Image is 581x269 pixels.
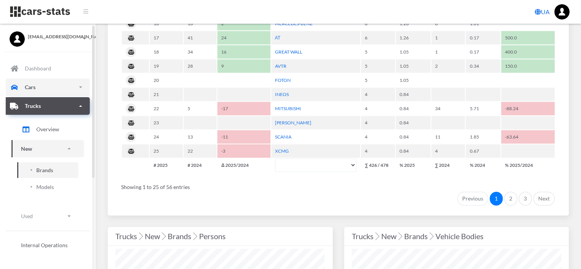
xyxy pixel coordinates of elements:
a: [PERSON_NAME] [275,120,311,126]
td: 20 [150,73,183,87]
a: Trucks [6,97,90,115]
th: % 2025 [396,158,430,172]
td: 11 [431,130,465,143]
td: 500.0 [501,31,555,44]
td: 5.71 [466,102,500,115]
td: 24 [217,31,270,44]
span: Brands [36,166,53,174]
td: 28 [184,59,217,73]
td: 17 [150,31,183,44]
p: Used [21,211,33,221]
a: Internal Operations [11,237,84,253]
a: MERCEDES-BENZ [275,21,312,26]
td: -88.24 [501,102,555,115]
a: SCANIA [275,134,291,140]
td: 0.84 [396,130,430,143]
a: Models [17,179,78,195]
td: 41 [184,31,217,44]
p: Dashboard [25,64,51,73]
td: 1.05 [396,59,430,73]
td: -3 [217,144,270,158]
div: Trucks New Brands Vehicle Bodies [352,230,562,242]
img: ... [554,4,570,20]
td: 4 [361,88,395,101]
a: [EMAIL_ADDRESS][DOMAIN_NAME] [10,31,86,40]
td: 4 [361,102,395,115]
td: 5 [361,59,395,73]
td: 25 [150,144,183,158]
a: AVTR [275,63,286,69]
img: navbar brand [10,6,71,18]
th: ∑ 2024 [431,158,465,172]
a: Used [11,207,84,225]
div: Showing 1 to 25 of 56 entries [121,178,555,191]
td: -17 [217,102,270,115]
a: 1 [490,192,503,205]
td: 1 [431,45,465,59]
td: 22 [184,144,217,158]
td: 400.0 [501,45,555,59]
th: % 2025/2024 [501,158,555,172]
td: 16 [217,45,270,59]
td: 4 [431,144,465,158]
td: 0.17 [466,31,500,44]
td: 34 [431,102,465,115]
td: 4 [361,144,395,158]
td: 1 [431,31,465,44]
td: 0.17 [466,45,500,59]
a: XCMG [275,148,289,154]
th: # 2025 [150,158,183,172]
td: 150.0 [501,59,555,73]
a: UA [532,4,553,20]
th: # 2024 [184,158,217,172]
td: 1.05 [396,73,430,87]
td: 18 [150,45,183,59]
a: FOTON [275,77,291,83]
td: 0.84 [396,102,430,115]
span: Models [36,183,54,191]
th: ∑ 426 / 478 [361,158,395,172]
td: 22 [150,102,183,115]
a: 3 [519,192,532,205]
td: 13 [184,130,217,143]
span: Overview [36,125,59,133]
a: Cars [6,78,90,96]
a: Overview [11,120,84,139]
td: 2 [431,59,465,73]
a: Brands [17,162,78,178]
td: 4 [361,116,395,129]
td: -63.64 [501,130,555,143]
td: 1.85 [466,130,500,143]
p: Trucks [25,101,41,111]
a: New [11,140,84,157]
td: 0.84 [396,144,430,158]
p: New [21,144,32,153]
td: 0.84 [396,116,430,129]
td: 4 [361,130,395,143]
th: % 2024 [466,158,500,172]
div: Trucks New Brands Persons [115,230,325,242]
td: 1.05 [396,45,430,59]
a: АТ [275,35,280,41]
td: 34 [184,45,217,59]
a: 2 [504,192,517,205]
a: Dashboard [6,60,90,77]
a: INEOS [275,91,289,97]
a: Next [533,192,555,205]
td: 23 [150,116,183,129]
a: MITSUBISHI [275,106,301,111]
td: 1.26 [396,31,430,44]
td: 5 [184,102,217,115]
td: 21 [150,88,183,101]
td: 0.67 [466,144,500,158]
a: GREAT WALL [275,49,302,55]
td: 9 [217,59,270,73]
td: 6 [361,31,395,44]
td: 19 [150,59,183,73]
span: [EMAIL_ADDRESS][DOMAIN_NAME] [28,33,86,40]
td: 0.84 [396,88,430,101]
th: Δ 2025/2024 [217,158,270,172]
td: 0.34 [466,59,500,73]
td: -11 [217,130,270,143]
